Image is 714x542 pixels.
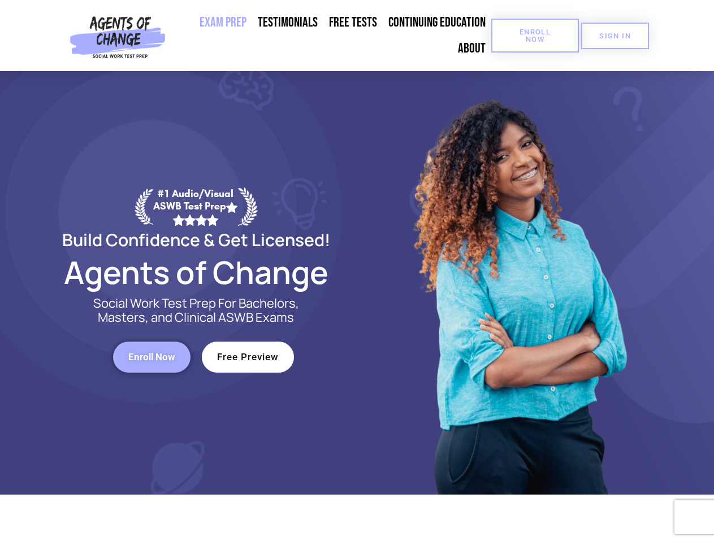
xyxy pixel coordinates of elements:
p: Social Work Test Prep For Bachelors, Masters, and Clinical ASWB Exams [80,296,312,325]
h2: Agents of Change [35,259,357,285]
span: SIGN IN [599,32,631,40]
a: Free Tests [323,10,383,36]
a: Enroll Now [113,342,191,373]
div: #1 Audio/Visual ASWB Test Prep [153,187,238,225]
a: Free Preview [202,342,294,373]
nav: Menu [170,10,491,62]
span: Free Preview [217,352,279,362]
img: Website Image 1 (1) [405,71,631,495]
span: Enroll Now [128,352,175,362]
a: Enroll Now [491,19,579,53]
a: Testimonials [252,10,323,36]
a: Continuing Education [383,10,491,36]
a: Exam Prep [194,10,252,36]
a: SIGN IN [581,23,649,49]
h2: Build Confidence & Get Licensed! [35,231,357,248]
span: Enroll Now [509,28,561,43]
a: About [452,36,491,62]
